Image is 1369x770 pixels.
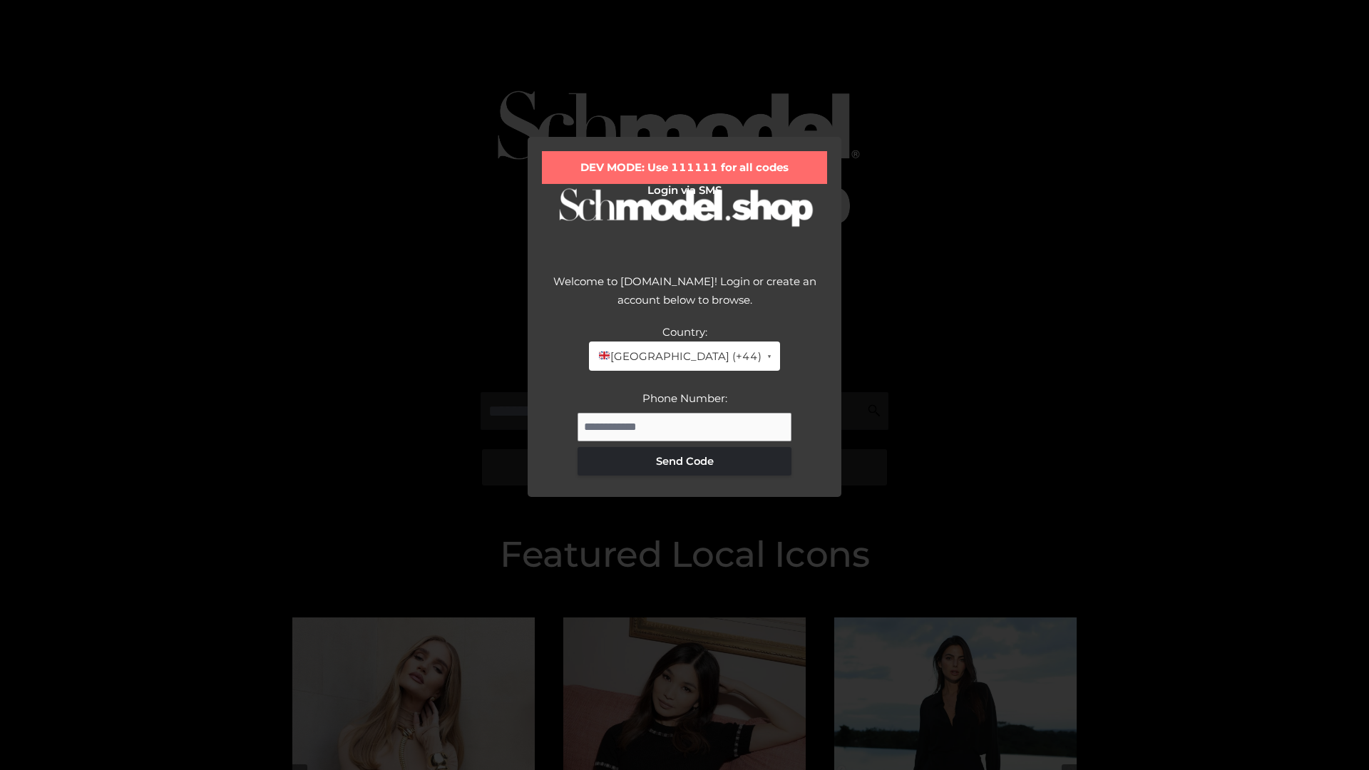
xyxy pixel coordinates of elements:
[578,447,791,476] button: Send Code
[642,391,727,405] label: Phone Number:
[542,184,827,197] h2: Login via SMS
[662,325,707,339] label: Country:
[542,151,827,184] div: DEV MODE: Use 111111 for all codes
[599,350,610,361] img: 🇬🇧
[542,272,827,323] div: Welcome to [DOMAIN_NAME]! Login or create an account below to browse.
[598,347,761,366] span: [GEOGRAPHIC_DATA] (+44)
